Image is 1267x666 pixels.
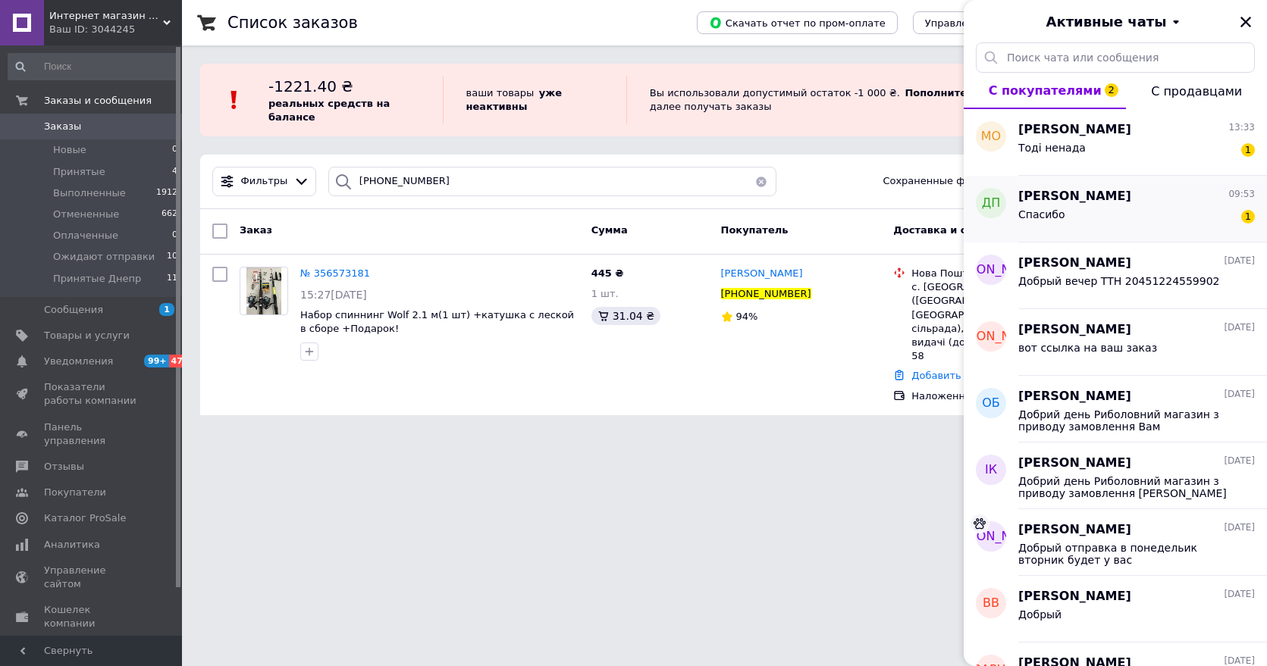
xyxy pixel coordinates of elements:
[985,461,997,479] span: ІК
[1018,455,1131,472] span: [PERSON_NAME]
[721,267,803,281] a: [PERSON_NAME]
[1018,475,1234,499] span: Добрий день Риболовний магазин з приводу замовлення [PERSON_NAME] відправку
[1018,588,1131,605] span: [PERSON_NAME]
[941,528,1042,546] span: [PERSON_NAME]
[53,272,141,286] span: Принятые Днепр
[44,421,140,448] span: Панель управления
[981,128,1001,145] span: МО
[1018,188,1131,205] span: [PERSON_NAME]
[1018,521,1131,539] span: [PERSON_NAME]
[883,174,1006,189] span: Сохраненные фильтры:
[925,17,1044,29] span: Управление статусами
[162,208,177,221] span: 662
[721,267,803,279] span: [PERSON_NAME]
[44,603,140,630] span: Кошелек компании
[8,53,179,80] input: Поиск
[964,109,1267,176] button: МО[PERSON_NAME]13:33Тоді ненада1
[1228,121,1255,134] span: 13:33
[1046,12,1167,32] span: Активные чаты
[905,87,1011,98] b: Пополните Баланс
[1018,342,1157,354] span: вот ссылка на ваш заказ
[1018,408,1234,433] span: Добрий день Риболовний магазин з приводу замовлення Вам відправляти?
[241,174,288,189] span: Фильтры
[1224,255,1255,267] span: [DATE]
[53,229,118,242] span: Оплаченные
[989,83,1102,98] span: С покупателями
[911,389,1088,403] div: Наложенный платеж
[721,288,811,299] span: [PHONE_NUMBER]
[746,167,776,196] button: Очистить
[1018,208,1065,220] span: Спасибо
[300,309,574,335] a: Набор спиннинг Wolf 2.1 м(1 шт) +катушка с леской в сборе +Подарок!
[240,267,288,315] a: Фото товару
[721,224,789,236] span: Покупатель
[172,143,177,157] span: 0
[591,307,660,325] div: 31.04 ₴
[53,143,86,157] span: Новые
[893,224,1000,236] span: Доставка и оплата
[300,289,367,301] span: 15:27[DATE]
[964,176,1267,242] button: дп[PERSON_NAME]09:53Спасибо1
[983,595,999,612] span: ВВ
[44,329,130,342] span: Товары и услуги
[982,195,1001,212] span: дп
[1105,83,1118,97] span: 2
[44,486,106,499] span: Покупатели
[44,538,100,552] span: Аналитика
[44,511,126,525] span: Каталог ProSale
[44,355,113,368] span: Уведомления
[1006,12,1225,32] button: Активные чаты
[976,42,1255,73] input: Поиск чата или сообщения
[240,224,272,236] span: Заказ
[964,376,1267,442] button: Об[PERSON_NAME][DATE]Добрий день Риболовний магазин з приводу замовлення Вам відправляти?
[913,11,1056,34] button: Управление статусами
[911,370,978,381] a: Добавить ЭН
[227,14,358,32] h1: Список заказов
[1224,521,1255,534] span: [DATE]
[53,250,155,264] span: Ожидают отправки
[1224,321,1255,334] span: [DATE]
[1241,143,1255,157] span: 1
[443,76,626,124] div: ваши товары
[1018,321,1131,339] span: [PERSON_NAME]
[144,355,169,367] span: 99+
[268,98,390,123] b: реальных средств на балансе
[1237,13,1255,31] button: Закрыть
[172,229,177,242] span: 0
[1241,210,1255,224] span: 1
[223,89,246,111] img: :exclamation:
[53,165,105,179] span: Принятые
[941,261,1042,279] span: [PERSON_NAME]
[911,280,1088,363] div: с. [GEOGRAPHIC_DATA] ([GEOGRAPHIC_DATA], [GEOGRAPHIC_DATA]. Рогатинська сільрада), Пункт прийманн...
[964,73,1126,109] button: С покупателями2
[709,16,886,30] span: Скачать отчет по пром-оплате
[591,288,619,299] span: 1 шт.
[736,311,758,322] span: 94%
[246,267,281,314] img: Фото товару
[328,167,777,196] input: Поиск по номеру заказа, ФИО покупателя, номеру телефона, Email, номеру накладной
[1018,121,1131,139] span: [PERSON_NAME]
[941,328,1042,346] span: [PERSON_NAME]
[591,224,628,236] span: Сумма
[1224,588,1255,601] span: [DATE]
[44,380,140,408] span: Показатели работы компании
[300,267,370,279] a: № 356573181
[167,272,177,286] span: 11
[964,242,1267,309] button: [PERSON_NAME][PERSON_NAME][DATE]Добрый вечер ТТН 20451224559902
[44,94,152,108] span: Заказы и сообщения
[172,165,177,179] span: 4
[1018,388,1131,405] span: [PERSON_NAME]
[1018,608,1062,621] span: Добрый
[53,186,126,200] span: Выполненные
[268,77,353,95] span: -1221.40 ₴
[49,23,182,36] div: Ваш ID: 3044245
[1018,275,1220,287] span: Добрый вечер ТТН 20451224559902
[167,250,177,264] span: 10
[697,11,898,34] button: Скачать отчет по пром-оплате
[964,442,1267,509] button: ІК[PERSON_NAME][DATE]Добрий день Риболовний магазин з приводу замовлення [PERSON_NAME] відправку
[1224,455,1255,467] span: [DATE]
[1224,388,1255,401] span: [DATE]
[53,208,119,221] span: Отмененные
[44,460,84,474] span: Отзывы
